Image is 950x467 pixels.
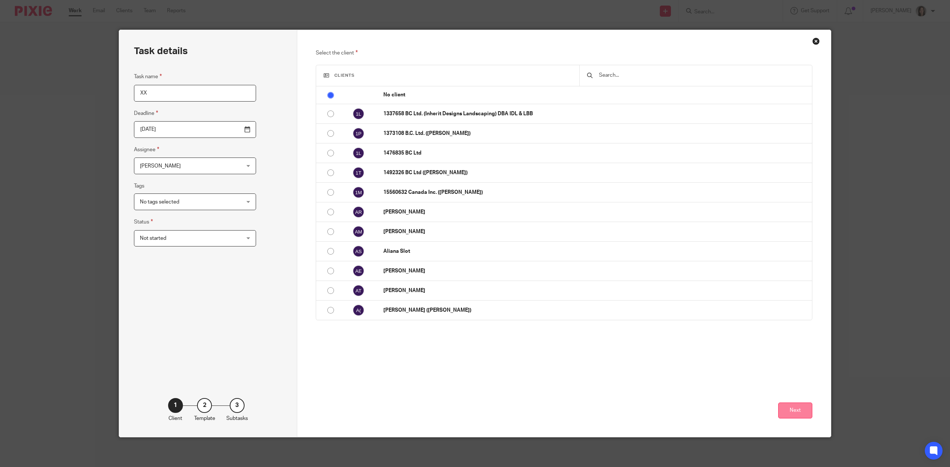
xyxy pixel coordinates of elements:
p: [PERSON_NAME] [383,208,808,216]
img: svg%3E [353,167,364,179]
input: Task name [134,85,256,102]
img: svg%3E [353,127,364,139]
p: [PERSON_NAME] ([PERSON_NAME]) [383,307,808,314]
p: Subtasks [226,415,248,422]
p: Client [168,415,182,422]
p: Select the client [316,49,813,57]
button: Next [778,403,812,418]
img: svg%3E [353,304,364,316]
img: svg%3E [353,285,364,297]
label: Tags [134,182,144,190]
span: No tags selected [140,199,179,205]
p: No client [383,91,808,99]
img: svg%3E [353,186,364,198]
h2: Task details [134,45,188,57]
label: Assignee [134,145,159,154]
span: Not started [140,236,166,241]
span: Clients [334,73,355,77]
p: 1492326 BC Ltd ([PERSON_NAME]) [383,169,808,176]
label: Status [134,218,153,226]
label: Task name [134,72,162,81]
input: Pick a date [134,121,256,138]
p: Template [194,415,215,422]
img: svg%3E [353,226,364,238]
img: svg%3E [353,245,364,257]
p: 1337658 BC Ltd. (Inherit Designs Landscaping) DBA IDL & LBB [383,110,808,117]
div: Close this dialog window [812,37,820,45]
p: 1373108 B.C. Ltd. ([PERSON_NAME]) [383,130,808,137]
p: 15560632 Canada Inc. ([PERSON_NAME]) [383,189,808,196]
img: svg%3E [353,206,364,218]
img: svg%3E [353,108,364,120]
div: 1 [168,398,183,413]
div: 2 [197,398,212,413]
p: Aliana Slot [383,248,808,255]
div: 3 [230,398,245,413]
p: [PERSON_NAME] [383,267,808,275]
img: svg%3E [353,265,364,277]
p: [PERSON_NAME] [383,228,808,235]
p: [PERSON_NAME] [383,287,808,294]
label: Deadline [134,109,158,117]
span: [PERSON_NAME] [140,163,181,169]
img: svg%3E [353,147,364,159]
p: 1476835 BC Ltd [383,149,808,157]
input: Search... [598,71,805,79]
